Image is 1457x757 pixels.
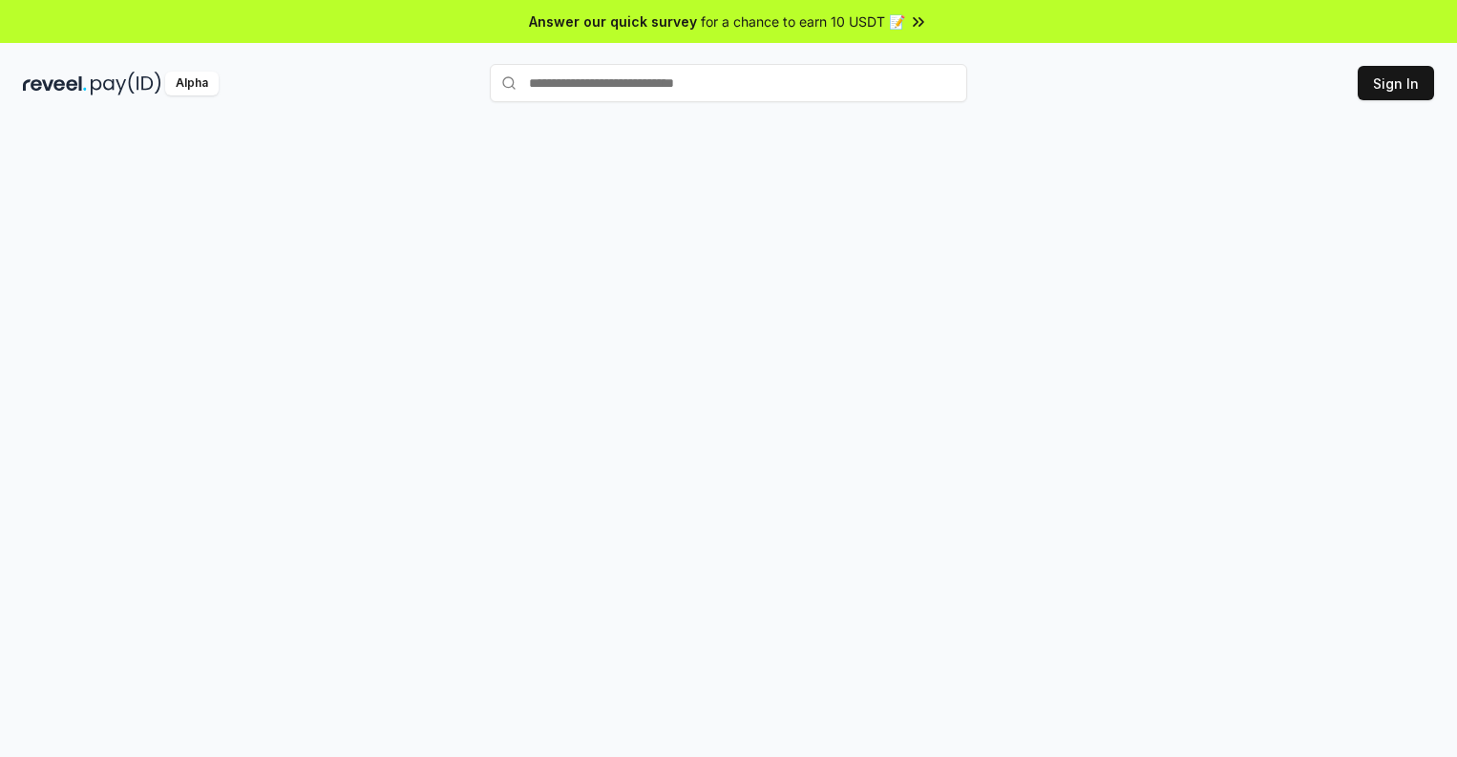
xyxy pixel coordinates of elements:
[1358,66,1434,100] button: Sign In
[529,11,697,32] span: Answer our quick survey
[165,72,219,95] div: Alpha
[23,72,87,95] img: reveel_dark
[701,11,905,32] span: for a chance to earn 10 USDT 📝
[91,72,161,95] img: pay_id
